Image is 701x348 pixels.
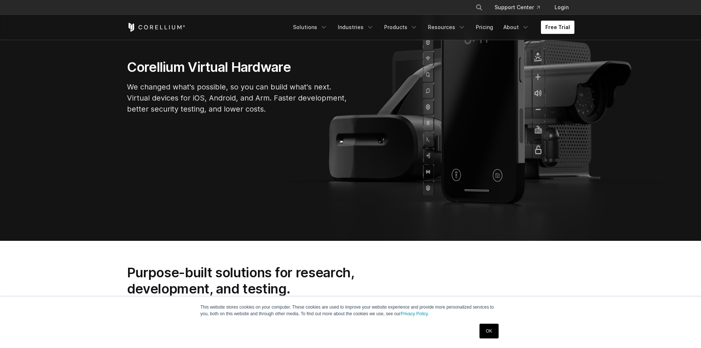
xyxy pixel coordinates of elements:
[472,1,486,14] button: Search
[549,1,574,14] a: Login
[127,264,378,297] h2: Purpose-built solutions for research, development, and testing.
[127,59,348,75] h1: Corellium Virtual Hardware
[288,21,574,34] div: Navigation Menu
[127,23,185,32] a: Corellium Home
[424,21,470,34] a: Resources
[489,1,546,14] a: Support Center
[127,81,348,115] p: We changed what's possible, so you can build what's next. Virtual devices for iOS, Android, and A...
[499,21,534,34] a: About
[401,311,429,316] a: Privacy Policy.
[201,304,501,317] p: This website stores cookies on your computer. These cookies are used to improve your website expe...
[467,1,574,14] div: Navigation Menu
[380,21,422,34] a: Products
[541,21,574,34] a: Free Trial
[471,21,498,34] a: Pricing
[288,21,332,34] a: Solutions
[333,21,378,34] a: Industries
[479,324,498,338] a: OK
